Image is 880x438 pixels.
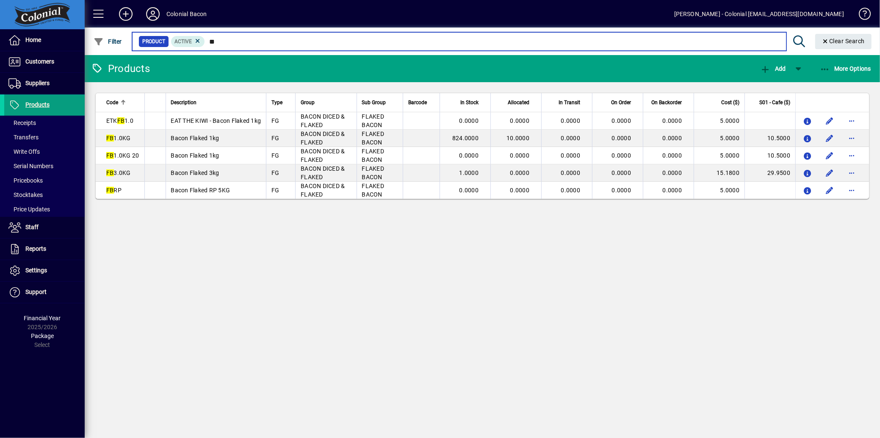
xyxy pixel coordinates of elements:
[8,134,39,141] span: Transfers
[760,65,786,72] span: Add
[106,187,114,194] em: FB
[598,98,639,107] div: On Order
[362,165,385,180] span: FLAKED BACON
[25,224,39,230] span: Staff
[362,183,385,198] span: FLAKED BACON
[171,98,261,107] div: Description
[496,98,537,107] div: Allocated
[8,206,50,213] span: Price Updates
[301,165,345,180] span: BACON DICED & FLAKED
[171,187,230,194] span: Bacon Flaked RP 5KG
[694,112,744,130] td: 5.0000
[301,98,351,107] div: Group
[94,38,122,45] span: Filter
[171,36,205,47] mat-chip: Activation Status: Active
[612,152,631,159] span: 0.0000
[25,245,46,252] span: Reports
[362,113,385,128] span: FLAKED BACON
[815,34,872,49] button: Clear
[171,152,219,159] span: Bacon Flaked 1kg
[845,131,858,145] button: More options
[106,98,139,107] div: Code
[694,182,744,199] td: 5.0000
[301,183,345,198] span: BACON DICED & FLAKED
[452,135,479,141] span: 824.0000
[612,135,631,141] span: 0.0000
[271,187,279,194] span: FG
[561,135,581,141] span: 0.0000
[823,149,836,162] button: Edit
[362,98,386,107] span: Sub Group
[106,117,133,124] span: ETK 1.0
[445,98,486,107] div: In Stock
[8,191,43,198] span: Stocktakes
[852,2,869,29] a: Knowledge Base
[171,169,219,176] span: Bacon Flaked 3kg
[8,119,36,126] span: Receipts
[612,117,631,124] span: 0.0000
[561,169,581,176] span: 0.0000
[845,114,858,128] button: More options
[845,149,858,162] button: More options
[106,98,118,107] span: Code
[25,267,47,274] span: Settings
[171,135,219,141] span: Bacon Flaked 1kg
[823,114,836,128] button: Edit
[651,98,682,107] span: On Backorder
[744,130,795,147] td: 10.5000
[506,135,529,141] span: 10.0000
[820,65,872,72] span: More Options
[106,169,114,176] em: FB
[4,217,85,238] a: Staff
[612,169,631,176] span: 0.0000
[663,152,682,159] span: 0.0000
[460,98,479,107] span: In Stock
[174,39,192,44] span: Active
[301,113,345,128] span: BACON DICED & FLAKED
[721,98,739,107] span: Cost ($)
[510,187,530,194] span: 0.0000
[91,34,124,49] button: Filter
[271,152,279,159] span: FG
[4,144,85,159] a: Write Offs
[106,169,131,176] span: 3.0KG
[25,101,50,108] span: Products
[142,37,165,46] span: Product
[106,135,114,141] em: FB
[510,152,530,159] span: 0.0000
[818,61,874,76] button: More Options
[822,38,865,44] span: Clear Search
[25,80,50,86] span: Suppliers
[25,288,47,295] span: Support
[139,6,166,22] button: Profile
[4,51,85,72] a: Customers
[4,116,85,130] a: Receipts
[106,152,114,159] em: FB
[271,98,290,107] div: Type
[508,98,529,107] span: Allocated
[758,61,788,76] button: Add
[4,282,85,303] a: Support
[31,333,54,339] span: Package
[4,202,85,216] a: Price Updates
[271,117,279,124] span: FG
[408,98,434,107] div: Barcode
[694,164,744,182] td: 15.1800
[8,177,43,184] span: Pricebooks
[4,173,85,188] a: Pricebooks
[171,117,261,124] span: EAT THE KIWI - Bacon Flaked 1kg
[612,187,631,194] span: 0.0000
[4,73,85,94] a: Suppliers
[547,98,588,107] div: In Transit
[166,7,207,21] div: Colonial Bacon
[362,130,385,146] span: FLAKED BACON
[823,166,836,180] button: Edit
[694,147,744,164] td: 5.0000
[117,117,125,124] em: FB
[611,98,631,107] span: On Order
[510,169,530,176] span: 0.0000
[271,98,282,107] span: Type
[663,117,682,124] span: 0.0000
[8,148,40,155] span: Write Offs
[459,169,479,176] span: 1.0000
